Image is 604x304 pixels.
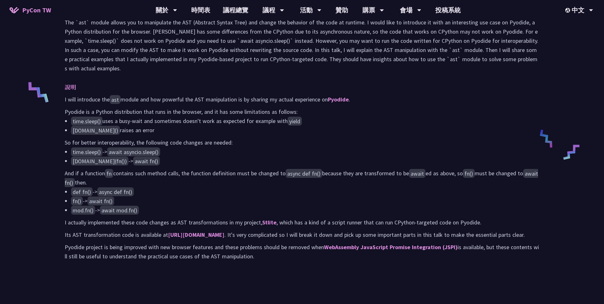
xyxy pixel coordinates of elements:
img: Locale Icon [565,8,572,13]
code: await fn() [133,157,160,165]
li: -> [71,156,539,165]
p: And if a function contains such method calls, the function definition must be changed to because ... [65,169,539,187]
code: async def fn() [97,187,134,196]
code: await [409,169,425,178]
span: PyCon TW [22,5,51,15]
code: await fn() [88,197,114,205]
code: [DOMAIN_NAME](fn()) [71,157,128,165]
code: await mod.fn() [100,206,139,215]
a: [URL][DOMAIN_NAME] [168,231,224,238]
p: 說明 [65,82,527,92]
p: So for better interoperability, the following code changes are needed: [65,138,539,147]
p: Pyodide is a Python distribution that runs in the browser, and it has some limitations as follows: [65,107,539,116]
li: -> [71,147,539,156]
p: I actually implemented these code changes as AST transformations in my project, , which has a kin... [65,218,539,227]
code: async def fn() [286,169,322,178]
p: Its AST transformation code is available at . It's very complicated so I will break it down and p... [65,230,539,239]
code: [DOMAIN_NAME]() [71,126,120,135]
code: fn() [71,197,83,205]
a: Stlite [262,219,276,226]
code: def fn() [71,187,93,196]
code: await asyncio.sleep() [107,147,160,156]
a: WebAssembly JavaScript Promise Integration (JSPI) [324,243,458,251]
li: raises an error [71,126,539,135]
code: yield [288,117,302,126]
a: Pyodide [328,96,349,103]
li: -> [71,205,539,215]
code: ast [110,95,120,104]
code: time.sleep() [71,147,102,156]
li: -> [71,187,539,196]
li: -> [71,196,539,205]
li: uses a busy-wait and sometimes doesn't work as expected for example with [71,116,539,126]
code: mod.fn() [71,206,95,215]
img: Home icon of PyCon TW 2025 [10,7,19,13]
a: PyCon TW [3,2,57,18]
code: fn() [463,169,475,178]
code: time.sleep() [71,117,102,126]
code: fn [105,169,113,178]
p: The `ast` module allows you to manipulate the AST (Abstract Syntax Tree) and change the behavior ... [65,18,539,73]
p: I will introduce the module and how powerful the AST manipulation is by sharing my actual experie... [65,95,539,104]
p: Pyodide project is being improved with new browser features and these problems should be removed ... [65,243,539,261]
